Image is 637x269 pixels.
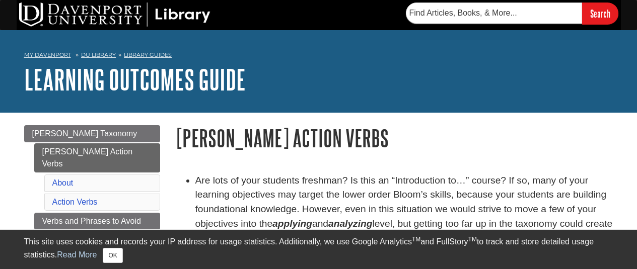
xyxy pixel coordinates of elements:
[406,3,582,24] input: Find Articles, Books, & More...
[468,236,477,243] sup: TM
[272,218,312,229] strong: applying
[412,236,420,243] sup: TM
[24,125,160,142] a: [PERSON_NAME] Taxonomy
[103,248,122,263] button: Close
[52,178,74,187] a: About
[19,3,210,27] img: DU Library
[582,3,618,24] input: Search
[81,51,116,58] a: DU Library
[175,125,613,151] h1: [PERSON_NAME] Action Verbs
[57,250,97,259] a: Read More
[24,48,613,64] nav: breadcrumb
[52,198,98,206] a: Action Verbs
[24,51,71,59] a: My Davenport
[124,51,172,58] a: Library Guides
[406,3,618,24] form: Searches DU Library's articles, books, and more
[24,236,613,263] div: This site uses cookies and records your IP address for usage statistics. Additionally, we use Goo...
[34,143,160,172] a: [PERSON_NAME] Action Verbs
[34,213,160,230] a: Verbs and Phrases to Avoid
[328,218,372,229] strong: analyzing
[195,173,613,246] li: Are lots of your students freshman? Is this an “Introduction to…” course? If so, many of your lea...
[24,64,246,95] a: Learning Outcomes Guide
[32,129,137,138] span: [PERSON_NAME] Taxonomy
